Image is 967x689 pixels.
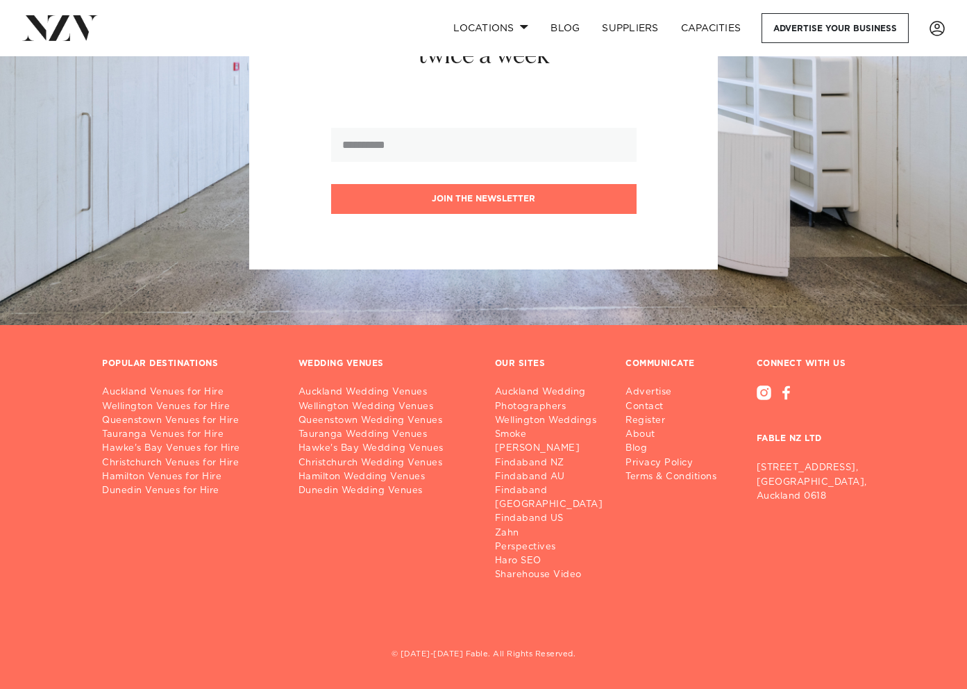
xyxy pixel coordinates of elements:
a: Findaband US [495,512,614,526]
h3: POPULAR DESTINATIONS [102,358,218,370]
h3: OUR SITES [495,358,546,370]
h3: COMMUNICATE [625,358,695,370]
a: Hawke's Bay Venues for Hire [102,442,276,456]
a: Capacities [670,13,752,43]
img: nzv-logo.png [22,15,98,40]
a: Findaband NZ [495,456,614,470]
a: Tauranga Wedding Venues [298,428,473,442]
a: Dunedin Wedding Venues [298,484,473,498]
a: Auckland Wedding Venues [298,385,473,399]
a: Christchurch Venues for Hire [102,456,276,470]
a: Hamilton Venues for Hire [102,470,276,484]
a: Tauranga Venues for Hire [102,428,276,442]
a: Hamilton Wedding Venues [298,470,473,484]
a: Dunedin Venues for Hire [102,484,276,498]
a: Wellington Venues for Hire [102,400,276,414]
a: Blog [625,442,728,456]
a: Locations [442,13,539,43]
h5: © [DATE]-[DATE] Fable. All Rights Reserved. [102,649,865,661]
p: [STREET_ADDRESS], [GEOGRAPHIC_DATA], Auckland 0618 [757,461,866,503]
a: Hawke's Bay Wedding Venues [298,442,473,456]
a: Register [625,414,728,428]
a: Terms & Conditions [625,470,728,484]
a: Queenstown Wedding Venues [298,414,473,428]
a: Contact [625,400,728,414]
button: Join the newsletter [331,184,637,214]
a: Privacy Policy [625,456,728,470]
a: [PERSON_NAME] [495,442,614,456]
a: About [625,428,728,442]
a: Christchurch Wedding Venues [298,456,473,470]
a: Smoke [495,428,614,442]
a: Auckland Venues for Hire [102,385,276,399]
a: Zahn [495,526,614,540]
a: Sharehouse Video [495,568,614,582]
h3: WEDDING VENUES [298,358,384,370]
a: Wellington Weddings [495,414,614,428]
a: Haro SEO [495,554,614,568]
a: Auckland Wedding Photographers [495,385,614,413]
a: Queenstown Venues for Hire [102,414,276,428]
a: Advertise [625,385,728,399]
a: BLOG [539,13,591,43]
a: Findaband AU [495,470,614,484]
a: Advertise your business [762,13,909,43]
a: SUPPLIERS [591,13,669,43]
a: Findaband [GEOGRAPHIC_DATA] [495,484,614,512]
a: Wellington Wedding Venues [298,400,473,414]
h3: CONNECT WITH US [757,358,866,370]
a: Perspectives [495,540,614,554]
h3: FABLE NZ LTD [757,400,866,456]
